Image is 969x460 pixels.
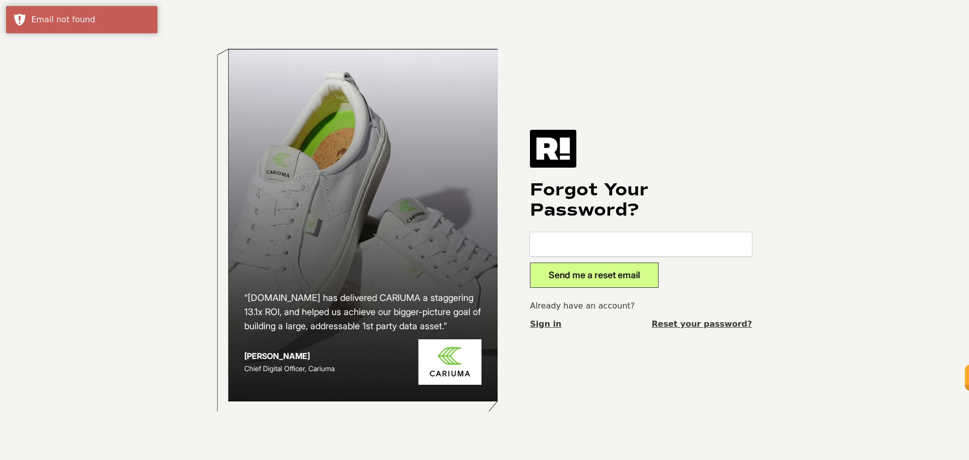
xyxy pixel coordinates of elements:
[244,364,335,373] span: Chief Digital Officer, Cariuma
[530,130,576,167] img: Retention.com
[530,300,752,312] p: Already have an account?
[530,318,561,330] a: Sign in
[244,351,310,361] strong: [PERSON_NAME]
[31,14,150,26] div: Email not found
[244,291,481,333] h2: “[DOMAIN_NAME] has delivered CARIUMA a staggering 13.1x ROI, and helped us achieve our bigger-pic...
[652,318,752,330] a: Reset your password?
[530,263,659,288] button: Send me a reset email
[530,180,752,220] h1: Forgot Your Password?
[418,339,481,385] img: Cariuma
